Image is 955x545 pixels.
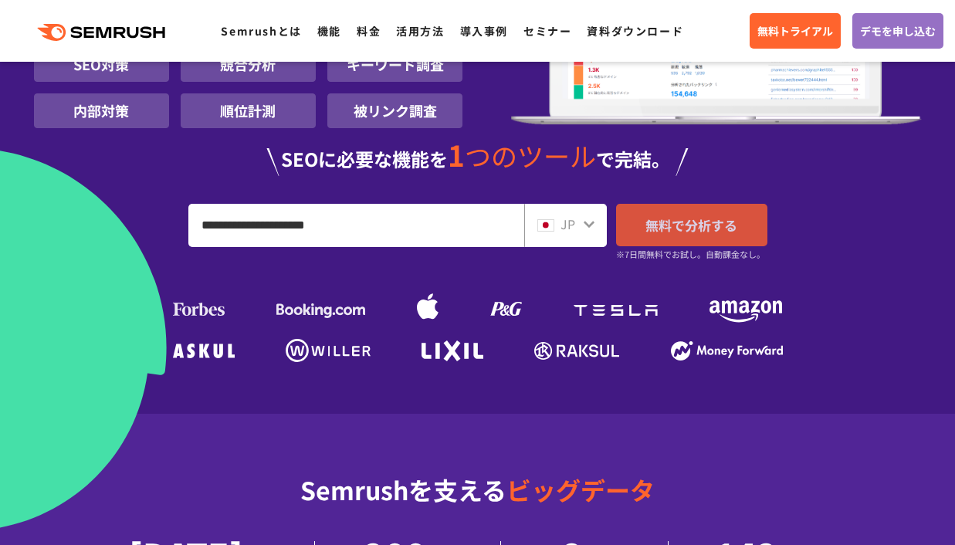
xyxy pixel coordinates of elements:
a: 無料で分析する [616,204,767,246]
li: 内部対策 [34,93,169,128]
span: 無料トライアル [757,22,833,39]
input: URL、キーワードを入力してください [189,205,523,246]
div: SEOに必要な機能を [34,140,922,176]
a: 資料ダウンロード [587,23,683,39]
li: SEO対策 [34,47,169,82]
span: つのツール [465,137,596,174]
li: 順位計測 [181,93,316,128]
div: Semrushを支える [34,463,922,541]
span: デモを申し込む [860,22,936,39]
span: 1 [448,134,465,175]
a: 導入事例 [460,23,508,39]
a: Semrushとは [221,23,301,39]
li: 被リンク調査 [327,93,462,128]
span: で完結。 [596,145,670,172]
span: ビッグデータ [506,472,655,507]
span: 無料で分析する [645,215,737,235]
span: JP [560,215,575,233]
small: ※7日間無料でお試し。自動課金なし。 [616,247,765,262]
a: セミナー [523,23,571,39]
a: 活用方法 [396,23,444,39]
a: 機能 [317,23,341,39]
a: 料金 [357,23,381,39]
a: 無料トライアル [750,13,841,49]
a: デモを申し込む [852,13,943,49]
li: 競合分析 [181,47,316,82]
li: キーワード調査 [327,47,462,82]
